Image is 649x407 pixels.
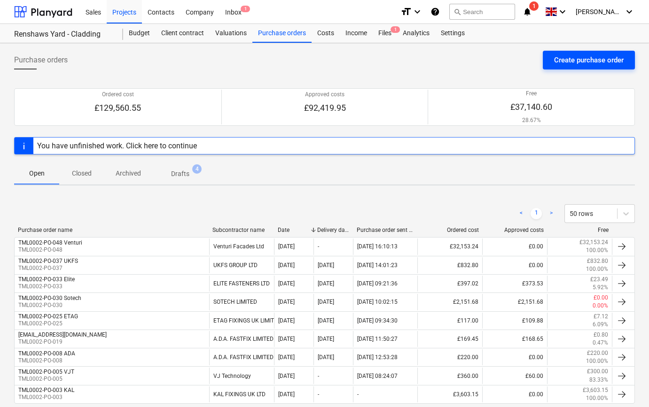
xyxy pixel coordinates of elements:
[594,331,608,339] p: £0.80
[18,331,107,338] div: [EMAIL_ADDRESS][DOMAIN_NAME]
[304,91,346,99] p: Approved costs
[70,169,93,178] p: Closed
[400,6,412,17] i: format_size
[209,331,274,347] div: A.D.A. FASTFIX LIMITED
[357,262,398,269] div: [DATE] 14:01:23
[94,91,141,99] p: Ordered cost
[18,246,82,254] p: TML0002-PO-048
[209,349,274,365] div: A.D.A. FASTFIX LIMITED
[587,349,608,357] p: £220.00
[278,317,295,324] div: [DATE]
[278,262,295,269] div: [DATE]
[516,208,527,219] a: Previous page
[593,284,608,292] p: 5.92%
[482,238,547,254] div: £0.00
[417,294,482,310] div: £2,151.68
[278,280,295,287] div: [DATE]
[209,386,274,402] div: KAL FIXINGS UK LTD
[209,368,274,384] div: VJ Technology
[18,258,78,264] div: TML0002-PO-037 UKFS
[18,393,74,401] p: TML0002-PO-003
[551,227,609,233] div: Free
[318,299,334,305] div: [DATE]
[529,1,539,11] span: 1
[482,294,547,310] div: £2,151.68
[212,227,270,233] div: Subcontractor name
[18,313,78,320] div: TML0002-PO-025 ETAG
[586,246,608,254] p: 100.00%
[14,54,68,66] span: Purchase orders
[454,8,461,15] span: search
[318,391,319,398] div: -
[318,243,319,250] div: -
[417,331,482,347] div: £169.45
[209,238,274,254] div: Venturi Facades Ltd
[557,6,568,17] i: keyboard_arrow_down
[482,331,547,347] div: £168.65
[192,164,202,174] span: 4
[510,90,552,98] p: Free
[417,349,482,365] div: £220.00
[340,24,373,43] div: Income
[304,102,346,114] p: £92,419.95
[579,238,608,246] p: £32,153.24
[278,243,295,250] div: [DATE]
[18,283,75,291] p: TML0002-PO-033
[318,336,334,342] div: [DATE]
[373,24,397,43] div: Files
[357,317,398,324] div: [DATE] 09:34:30
[241,6,250,12] span: 1
[357,391,359,398] div: -
[543,51,635,69] button: Create purchase order
[435,24,470,43] a: Settings
[18,295,81,301] div: TML0002-PO-030 Sotech
[482,386,547,402] div: £0.00
[18,264,78,272] p: TML0002-PO-037
[357,227,414,233] div: Purchase order sent date
[589,376,608,384] p: 83.33%
[430,6,440,17] i: Knowledge base
[18,387,74,393] div: TML0002-PO-003 KAL
[590,276,608,284] p: £23.49
[18,357,75,365] p: TML0002-PO-008
[318,262,334,269] div: [DATE]
[18,301,81,309] p: TML0002-PO-030
[602,362,649,407] iframe: Chat Widget
[357,280,398,287] div: [DATE] 09:21:36
[37,141,197,150] div: You have unfinished work. Click here to continue
[482,349,547,365] div: £0.00
[317,227,349,233] div: Delivery date
[94,102,141,114] p: £129,560.55
[252,24,312,43] a: Purchase orders
[624,6,635,17] i: keyboard_arrow_down
[18,320,78,328] p: TML0002-PO-025
[318,354,334,361] div: [DATE]
[412,6,423,17] i: keyboard_arrow_down
[357,243,398,250] div: [DATE] 16:10:13
[18,276,75,283] div: TML0002-PO-033 Elite
[417,257,482,273] div: £832.80
[373,24,397,43] a: Files1
[583,386,608,394] p: £3,603.15
[357,354,398,361] div: [DATE] 12:53:28
[278,299,295,305] div: [DATE]
[116,169,141,178] p: Archived
[25,169,48,178] p: Open
[18,350,75,357] div: TML0002-PO-008 ADA
[531,208,542,219] a: Page 1 is your current page
[18,369,74,375] div: TML0002-PO-005 VJT
[417,368,482,384] div: £360.00
[312,24,340,43] a: Costs
[18,375,74,383] p: TML0002-PO-005
[587,257,608,265] p: £832.80
[14,30,112,39] div: Renshaws Yard - Cladding
[576,8,623,15] span: [PERSON_NAME]
[594,313,608,321] p: £7.12
[482,313,547,329] div: £109.88
[486,227,544,233] div: Approved costs
[593,321,608,329] p: 6.09%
